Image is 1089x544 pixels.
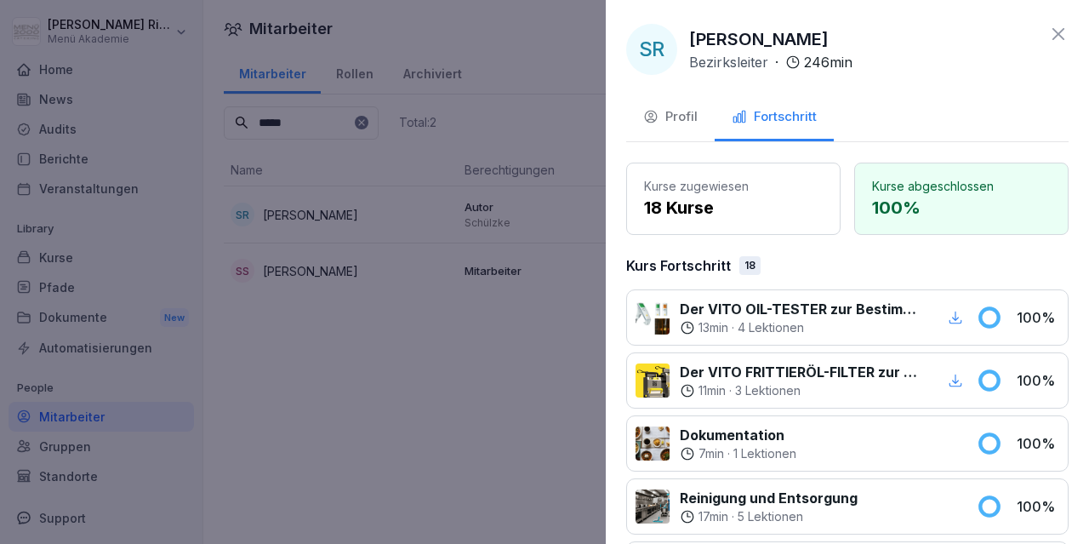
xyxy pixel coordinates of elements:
[680,425,796,445] p: Dokumentation
[689,26,829,52] p: [PERSON_NAME]
[680,382,924,399] div: ·
[680,362,924,382] p: Der VITO FRITTIERÖL-FILTER zur Reinigung des Frittieröls
[680,508,858,525] div: ·
[680,445,796,462] div: ·
[715,95,834,141] button: Fortschritt
[698,445,724,462] p: 7 min
[626,95,715,141] button: Profil
[733,445,796,462] p: 1 Lektionen
[1017,370,1059,391] p: 100 %
[1017,496,1059,517] p: 100 %
[626,24,677,75] div: SR
[872,177,1051,195] p: Kurse abgeschlossen
[680,299,924,319] p: Der VITO OIL-TESTER zur Bestimmung Öl-Qualität
[735,382,801,399] p: 3 Lektionen
[1017,433,1059,454] p: 100 %
[626,255,731,276] p: Kurs Fortschritt
[872,195,1051,220] p: 100 %
[689,52,768,72] p: Bezirksleiter
[698,319,728,336] p: 13 min
[680,319,924,336] div: ·
[698,508,728,525] p: 17 min
[804,52,852,72] p: 246 min
[1017,307,1059,328] p: 100 %
[738,508,803,525] p: 5 Lektionen
[643,107,698,127] div: Profil
[689,52,852,72] div: ·
[738,319,804,336] p: 4 Lektionen
[698,382,726,399] p: 11 min
[680,488,858,508] p: Reinigung und Entsorgung
[644,195,823,220] p: 18 Kurse
[732,107,817,127] div: Fortschritt
[739,256,761,275] div: 18
[644,177,823,195] p: Kurse zugewiesen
